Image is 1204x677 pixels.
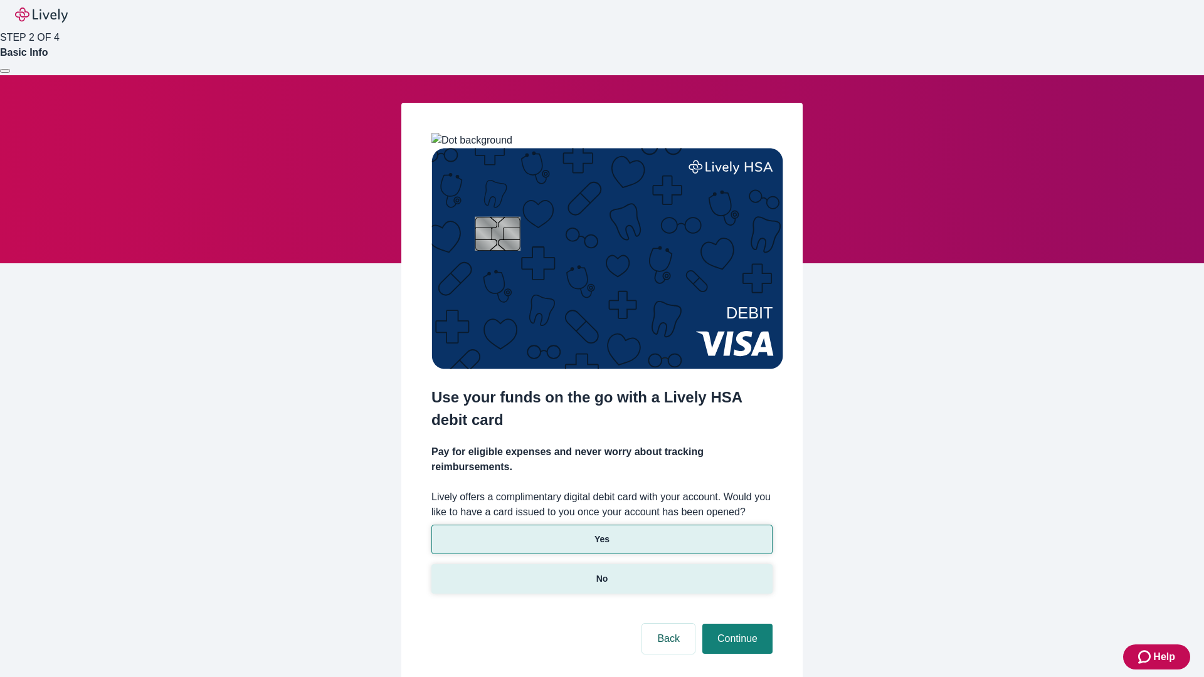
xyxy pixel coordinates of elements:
[431,490,773,520] label: Lively offers a complimentary digital debit card with your account. Would you like to have a card...
[642,624,695,654] button: Back
[702,624,773,654] button: Continue
[431,444,773,475] h4: Pay for eligible expenses and never worry about tracking reimbursements.
[431,133,512,148] img: Dot background
[594,533,610,546] p: Yes
[431,564,773,594] button: No
[1123,644,1190,669] button: Zendesk support iconHelp
[431,525,773,554] button: Yes
[596,572,608,585] p: No
[431,148,783,369] img: Debit card
[1138,649,1153,664] svg: Zendesk support icon
[15,8,68,23] img: Lively
[1153,649,1175,664] span: Help
[431,386,773,431] h2: Use your funds on the go with a Lively HSA debit card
